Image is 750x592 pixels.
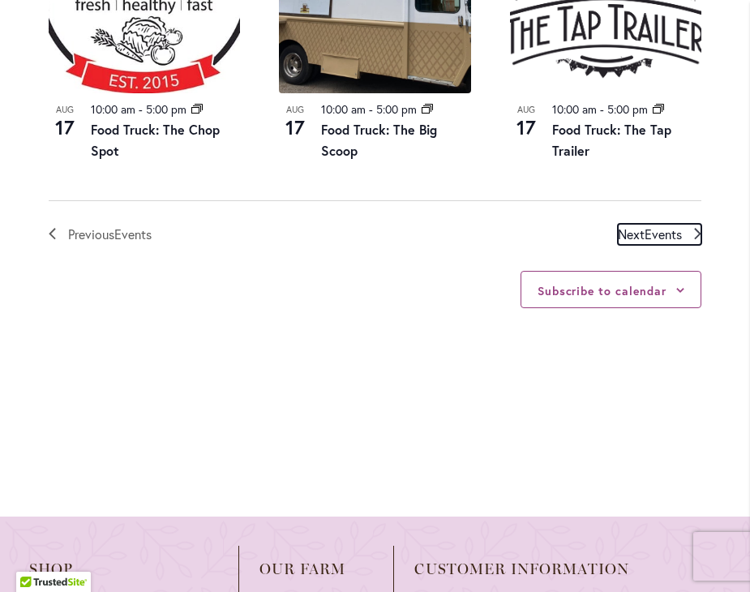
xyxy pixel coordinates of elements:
time: 10:00 am [552,101,597,117]
time: 5:00 pm [376,101,417,117]
time: 10:00 am [91,101,135,117]
span: Events [645,225,682,242]
span: Next [618,224,682,245]
span: Our Farm [259,561,373,577]
time: 10:00 am [321,101,366,117]
span: Aug [49,103,81,117]
span: Shop [29,561,218,577]
iframe: Launch Accessibility Center [12,534,58,580]
span: Aug [510,103,542,117]
span: Events [114,225,152,242]
button: Subscribe to calendar [538,283,666,298]
time: 5:00 pm [146,101,186,117]
span: Customer Information [414,561,629,577]
span: 17 [279,114,311,141]
span: 17 [510,114,542,141]
span: - [600,101,604,117]
a: Previous Events [49,224,152,245]
a: Food Truck: The Tap Trailer [552,121,671,159]
a: Next Events [618,224,701,245]
span: Aug [279,103,311,117]
time: 5:00 pm [607,101,648,117]
span: - [369,101,373,117]
span: - [139,101,143,117]
a: Food Truck: The Chop Spot [91,121,220,159]
span: Previous [68,224,152,245]
a: Food Truck: The Big Scoop [321,121,437,159]
span: 17 [49,114,81,141]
